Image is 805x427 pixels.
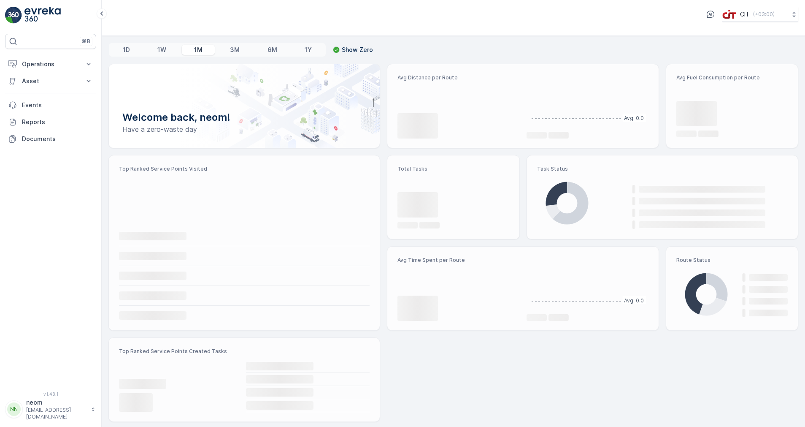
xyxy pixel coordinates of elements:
img: cit-logo_pOk6rL0.png [722,10,737,19]
p: CIT [740,10,750,19]
p: neom [26,398,87,407]
p: 1W [157,46,166,54]
img: logo_light-DOdMpM7g.png [24,7,61,24]
p: Reports [22,118,93,126]
img: logo [5,7,22,24]
p: Documents [22,135,93,143]
button: CIT(+03:00) [722,7,798,22]
p: Asset [22,77,79,85]
p: 1D [123,46,130,54]
a: Reports [5,114,96,131]
p: 3M [230,46,240,54]
div: NN [7,403,21,416]
p: 1Y [305,46,312,54]
p: ( +03:00 ) [753,11,775,18]
p: Operations [22,60,79,68]
p: 1M [194,46,203,54]
p: 6M [267,46,277,54]
p: Route Status [676,257,788,264]
span: v 1.48.1 [5,392,96,397]
p: Avg Fuel Consumption per Route [676,74,788,81]
p: Avg Distance per Route [397,74,519,81]
button: Asset [5,73,96,90]
p: Top Ranked Service Points Created Tasks [119,348,370,355]
p: Welcome back, neom! [122,111,366,124]
p: Task Status [537,166,788,172]
p: Have a zero-waste day [122,124,366,134]
button: Operations [5,56,96,73]
p: Total Tasks [397,166,509,172]
a: Documents [5,131,96,147]
button: NNneom[EMAIL_ADDRESS][DOMAIN_NAME] [5,398,96,420]
p: Show Zero [342,46,373,54]
p: Avg Time Spent per Route [397,257,519,264]
p: Events [22,101,93,109]
p: [EMAIL_ADDRESS][DOMAIN_NAME] [26,407,87,420]
p: Top Ranked Service Points Visited [119,166,370,172]
p: ⌘B [82,38,90,45]
a: Events [5,97,96,114]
